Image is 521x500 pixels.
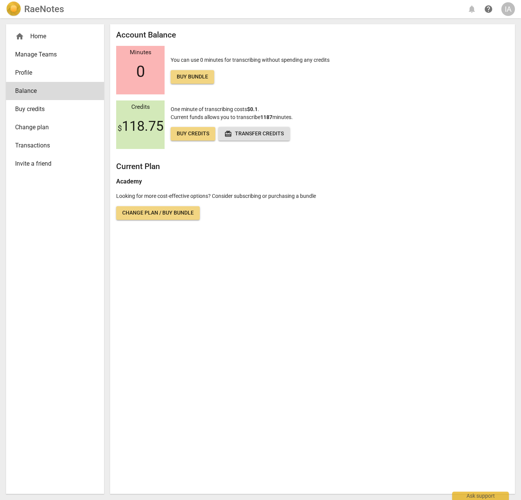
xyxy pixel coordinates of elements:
a: Help [482,2,495,16]
span: 118.75 [118,118,163,134]
p: Looking for more cost-effective options? Consider subscribing or purchasing a bundle [116,192,509,200]
div: Ask support [452,492,509,500]
a: Buy credits [6,100,104,118]
b: $0.1 [247,106,258,112]
span: Invite a friend [15,159,89,168]
span: Transactions [15,141,89,150]
span: $ [118,124,122,133]
div: Home [15,32,89,41]
span: Buy credits [15,105,89,114]
span: Change plan / Buy bundle [122,209,194,217]
a: Balance [6,82,104,100]
span: Transfer credits [224,130,284,138]
h2: Account Balance [116,30,509,40]
p: You can use 0 minutes for transcribing without spending any credits [171,56,330,84]
a: Transactions [6,136,104,155]
span: Balance [15,86,89,96]
div: Minutes [116,49,165,56]
b: 1187 [260,114,272,120]
a: Profile [6,64,104,82]
button: Transfer credits [218,127,290,141]
img: Logo [6,2,21,17]
button: IA [501,2,515,16]
span: Buy credits [177,130,209,138]
span: help [484,5,493,14]
span: home [15,32,24,41]
h2: Current Plan [116,162,509,171]
a: Change plan / Buy bundle [116,206,200,220]
span: Profile [15,68,89,77]
div: Credits [116,104,165,111]
span: Change plan [15,123,89,132]
h2: RaeNotes [24,4,64,14]
span: Buy bundle [177,73,208,81]
span: redeem [224,130,232,138]
span: Manage Teams [15,50,89,59]
a: Invite a friend [6,155,104,173]
b: Academy [116,178,142,185]
a: Buy bundle [171,70,214,84]
span: Current funds allows you to transcribe minutes. [171,114,293,120]
a: Change plan [6,118,104,136]
a: Manage Teams [6,45,104,64]
span: 0 [136,63,145,81]
div: Home [6,27,104,45]
span: One minute of transcribing costs . [171,106,259,112]
a: LogoRaeNotes [6,2,64,17]
a: Buy credits [171,127,215,141]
